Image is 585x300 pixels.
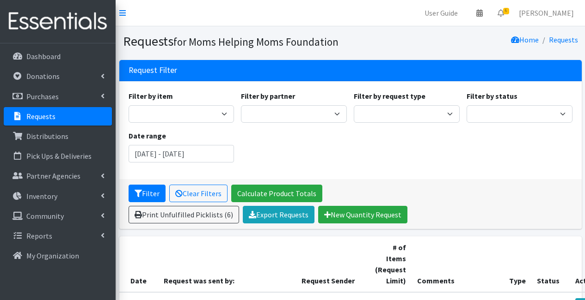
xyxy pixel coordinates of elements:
[4,167,112,185] a: Partner Agencies
[123,33,347,49] h1: Requests
[531,236,570,292] th: Status
[4,147,112,165] a: Pick Ups & Deliveries
[467,90,517,102] label: Filter by status
[129,90,173,102] label: Filter by item
[4,246,112,265] a: My Organization
[231,185,322,202] a: Calculate Product Totals
[26,192,57,201] p: Inventory
[511,4,581,22] a: [PERSON_NAME]
[490,4,511,22] a: 6
[26,251,79,260] p: My Organization
[504,236,531,292] th: Type
[129,206,239,223] a: Print Unfulfilled Picklists (6)
[243,206,314,223] a: Export Requests
[158,236,296,292] th: Request was sent by:
[296,236,369,292] th: Request Sender
[26,211,64,221] p: Community
[129,130,166,141] label: Date range
[417,4,465,22] a: User Guide
[4,207,112,225] a: Community
[129,145,234,162] input: January 1, 2011 - December 31, 2011
[119,236,158,292] th: Date
[26,112,55,121] p: Requests
[26,72,60,81] p: Donations
[26,151,92,161] p: Pick Ups & Deliveries
[369,236,412,292] th: # of Items (Request Limit)
[4,87,112,106] a: Purchases
[26,92,59,101] p: Purchases
[26,171,80,180] p: Partner Agencies
[503,8,509,14] span: 6
[318,206,407,223] a: New Quantity Request
[412,236,504,292] th: Comments
[4,47,112,66] a: Dashboard
[26,52,61,61] p: Dashboard
[4,127,112,145] a: Distributions
[241,90,295,102] label: Filter by partner
[26,231,52,240] p: Reports
[4,227,112,245] a: Reports
[4,107,112,126] a: Requests
[129,66,177,75] h3: Request Filter
[4,67,112,85] a: Donations
[129,185,166,202] button: Filter
[173,35,339,48] small: for Moms Helping Moms Foundation
[354,90,425,102] label: Filter by request type
[4,187,112,205] a: Inventory
[4,6,112,37] img: HumanEssentials
[549,35,578,44] a: Requests
[511,35,539,44] a: Home
[26,132,68,141] p: Distributions
[169,185,228,202] a: Clear Filters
